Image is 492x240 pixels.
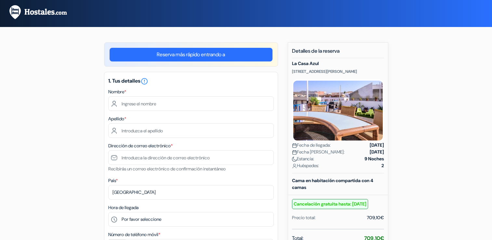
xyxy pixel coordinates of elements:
[381,162,384,169] strong: 2
[292,157,297,162] img: moon.svg
[292,199,368,209] small: Cancelación gratuita hasta: [DATE]
[367,214,384,221] div: 709,10€
[292,143,297,148] img: calendar.svg
[108,123,274,138] input: Introduzca el apellido
[292,142,331,149] span: Fecha de llegada:
[292,149,345,155] span: Fecha [PERSON_NAME]:
[292,178,373,190] b: Cama en habitación compartida con 4 camas
[140,77,148,84] a: error_outline
[108,177,118,184] label: País
[292,162,319,169] span: Huéspedes:
[365,155,384,162] strong: 9 Noches
[140,77,148,85] i: error_outline
[292,214,316,221] div: Precio total:
[292,150,297,155] img: calendar.svg
[292,164,297,168] img: user_icon.svg
[108,77,274,85] h5: 1. Tus detalles
[370,142,384,149] strong: [DATE]
[108,204,139,211] label: Hora de llegada
[108,96,274,111] input: Ingrese el nombre
[292,155,314,162] span: Estancia:
[108,166,226,172] small: Recibirás un correo electrónico de confirmación instantáneo
[108,115,126,122] label: Apellido
[370,149,384,155] strong: [DATE]
[108,150,274,165] input: Introduzca la dirección de correo electrónico
[110,48,273,61] a: Reserva más rápido entrando a
[292,69,384,74] p: [STREET_ADDRESS][PERSON_NAME]
[108,231,160,238] label: Número de teléfono móvil
[292,48,384,58] h5: Detalles de la reserva
[292,61,384,66] h5: La Casa Azul
[8,4,80,20] img: Hostales.com
[108,88,126,95] label: Nombre
[108,142,173,149] label: Dirección de correo electrónico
